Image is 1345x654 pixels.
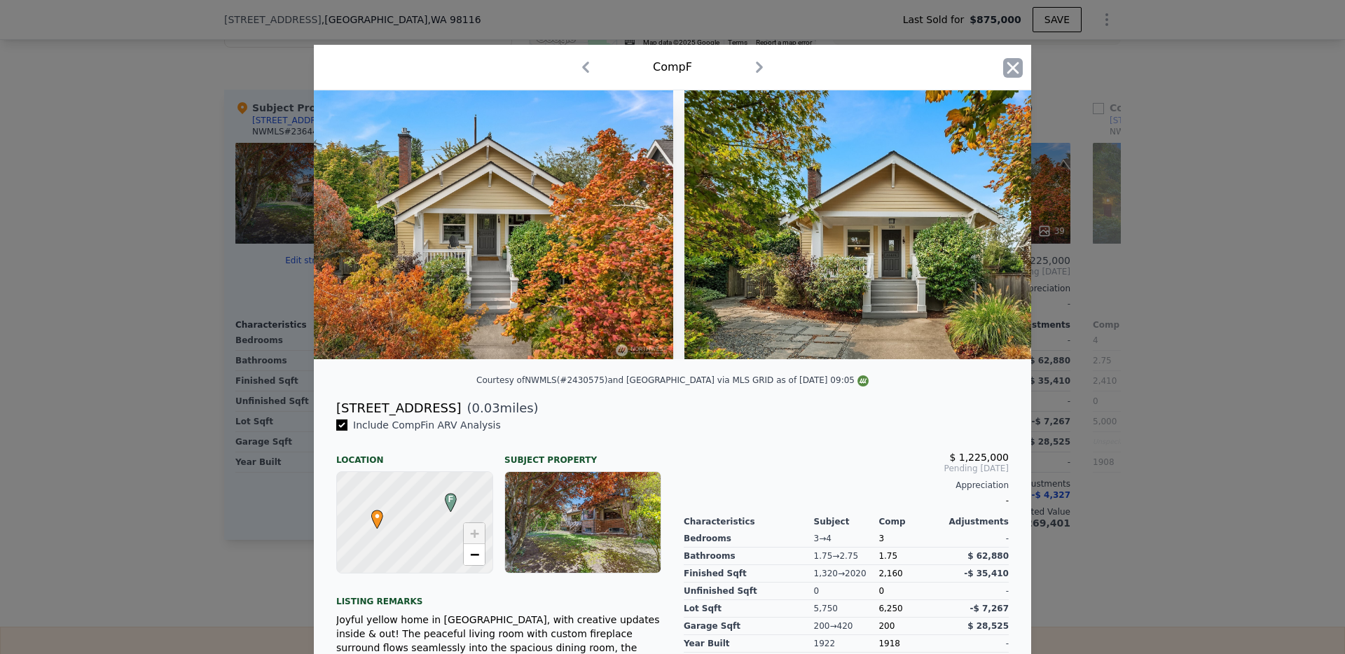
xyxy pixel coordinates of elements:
div: • [368,510,376,518]
div: Location [336,443,493,466]
img: Property Img [684,90,1088,359]
span: 0.03 [472,401,500,415]
div: 1922 [814,635,879,653]
div: 3 → 4 [814,530,879,548]
a: Zoom out [464,544,485,565]
span: -$ 35,410 [964,569,1009,578]
div: Courtesy of NWMLS (#2430575) and [GEOGRAPHIC_DATA] via MLS GRID as of [DATE] 09:05 [476,375,869,385]
div: 1.75 [878,548,944,565]
div: [STREET_ADDRESS] [336,398,461,418]
div: Bathrooms [684,548,814,565]
div: - [684,491,1009,510]
span: 200 [878,621,895,631]
div: Finished Sqft [684,565,814,583]
div: 1,320 → 2020 [814,565,879,583]
div: Comp F [653,59,692,76]
div: F [441,493,450,501]
span: -$ 7,267 [970,604,1009,613]
div: Characteristics [684,516,814,527]
span: ( miles) [461,398,538,418]
span: + [470,524,479,542]
a: Zoom in [464,523,485,544]
div: 1918 [878,635,944,653]
div: 5,750 [814,600,879,618]
div: - [944,583,1009,600]
div: - [944,530,1009,548]
div: Adjustments [944,516,1009,527]
div: Listing remarks [336,585,661,607]
span: • [368,506,387,527]
span: 2,160 [878,569,902,578]
div: Subject [814,516,879,527]
span: 6,250 [878,604,902,613]
div: 1.75 → 2.75 [814,548,879,565]
span: F [441,493,460,506]
span: 3 [878,534,884,543]
div: Garage Sqft [684,618,814,635]
img: Property Img [314,90,673,359]
div: Year Built [684,635,814,653]
span: $ 1,225,000 [949,452,1009,463]
span: $ 62,880 [967,551,1009,561]
div: - [944,635,1009,653]
div: Bedrooms [684,530,814,548]
div: Appreciation [684,480,1009,491]
span: − [470,545,479,563]
span: Pending [DATE] [684,463,1009,474]
div: Subject Property [504,443,661,466]
span: Include Comp F in ARV Analysis [347,419,506,431]
span: 0 [878,586,884,596]
span: $ 28,525 [967,621,1009,631]
div: 0 [814,583,879,600]
img: NWMLS Logo [857,375,869,387]
div: Lot Sqft [684,600,814,618]
div: Comp [878,516,944,527]
div: 200 → 420 [814,618,879,635]
div: Unfinished Sqft [684,583,814,600]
